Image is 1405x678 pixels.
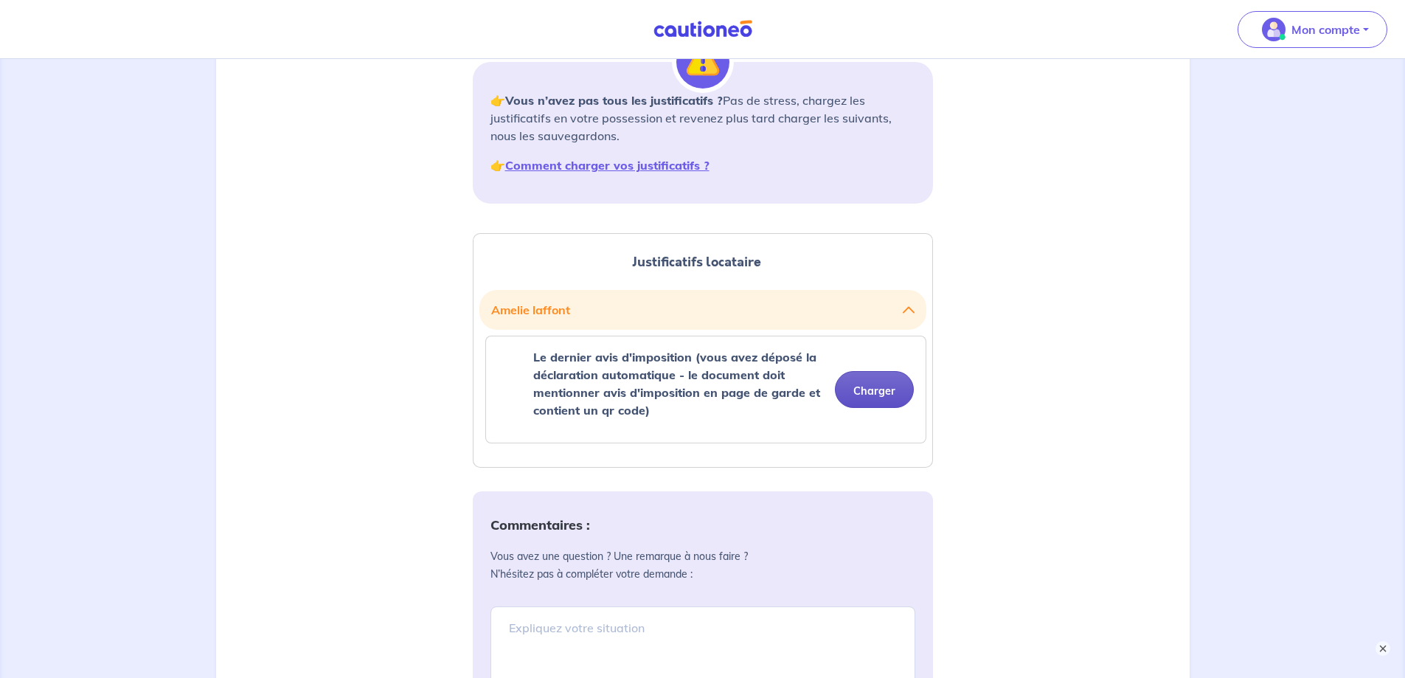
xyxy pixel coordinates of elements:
p: Vous avez une question ? Une remarque à nous faire ? N’hésitez pas à compléter votre demande : [490,547,915,583]
img: illu_account_valid_menu.svg [1262,18,1286,41]
p: 👉 [490,156,915,174]
button: Amelie laffont [491,296,915,324]
strong: Vous n’avez pas tous les justificatifs ? [505,93,723,108]
p: 👉 Pas de stress, chargez les justificatifs en votre possession et revenez plus tard charger les s... [490,91,915,145]
p: Mon compte [1291,21,1360,38]
button: × [1375,641,1390,656]
strong: Le dernier avis d'imposition (vous avez déposé la déclaration automatique - le document doit ment... [533,350,820,418]
div: categoryName: le-dernier-avis-dimposition-vous-avez-depose-la-declaration-automatique-le-document... [485,336,926,443]
a: Comment charger vos justificatifs ? [505,158,710,173]
button: illu_account_valid_menu.svgMon compte [1238,11,1387,48]
span: Justificatifs locataire [632,252,761,271]
img: Cautioneo [648,20,758,38]
strong: Commentaires : [490,516,590,533]
button: Charger [835,371,914,408]
img: illu_alert.svg [676,35,729,89]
